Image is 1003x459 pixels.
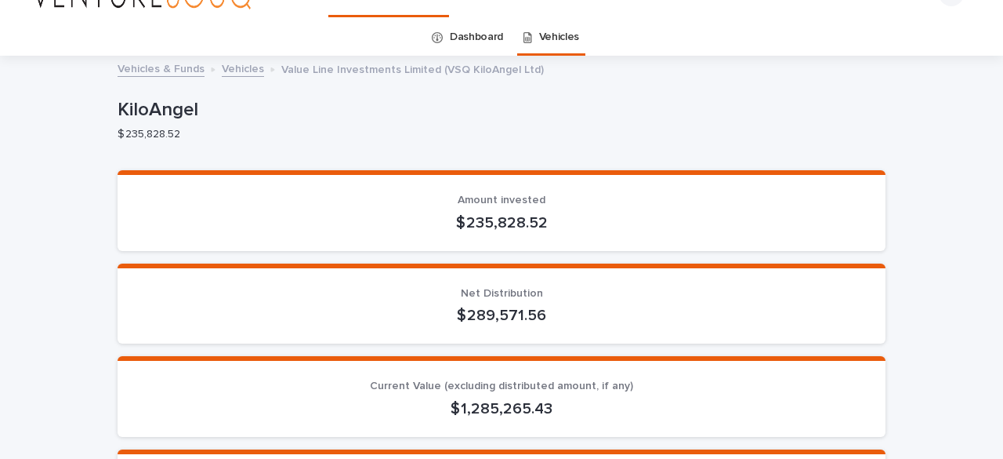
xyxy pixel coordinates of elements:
[136,213,867,232] p: $ 235,828.52
[118,128,873,141] p: $ 235,828.52
[458,195,545,206] span: Amount invested
[539,19,580,56] a: Vehicles
[118,59,205,77] a: Vehicles & Funds
[136,399,867,418] p: $ 1,285,265.43
[461,288,543,299] span: Net Distribution
[136,306,867,325] p: $ 289,571.56
[118,99,879,122] p: KiloAngel
[370,381,633,392] span: Current Value (excluding distributed amount, if any)
[450,19,503,56] a: Dashboard
[222,59,264,77] a: Vehicles
[281,60,544,77] p: Value Line Investments Limited (VSQ KiloAngel Ltd)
